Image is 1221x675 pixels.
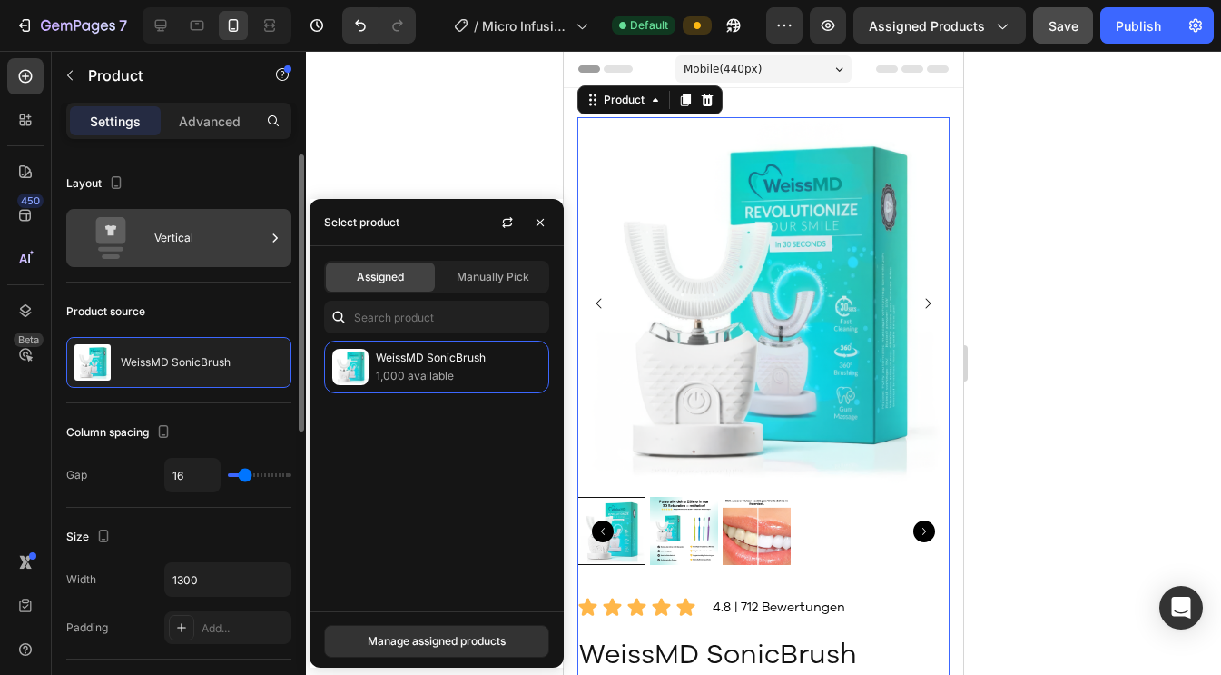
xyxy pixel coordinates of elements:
[342,7,416,44] div: Undo/Redo
[564,51,963,675] iframe: Design area
[119,15,127,36] p: 7
[90,112,141,131] p: Settings
[66,421,174,445] div: Column spacing
[74,344,111,381] img: product feature img
[17,194,44,208] div: 450
[1049,18,1078,34] span: Save
[121,356,231,369] p: WeissMD SonicBrush
[66,303,145,320] div: Product source
[179,112,241,131] p: Advanced
[14,333,44,347] div: Beta
[376,367,541,385] p: 1,000 available
[368,633,506,650] div: Manage assigned products
[357,269,404,285] span: Assigned
[474,16,478,35] span: /
[154,217,265,259] div: Vertical
[66,571,96,588] div: Width
[853,7,1026,44] button: Assigned Products
[66,172,127,196] div: Layout
[1033,7,1093,44] button: Save
[66,620,108,636] div: Padding
[332,349,369,385] img: collections
[630,17,668,34] span: Default
[869,16,985,35] span: Assigned Products
[376,349,541,367] p: WeissMD SonicBrush
[1100,7,1177,44] button: Publish
[66,525,114,550] div: Size
[165,459,220,491] input: Auto
[324,214,399,231] div: Select product
[324,625,549,658] button: Manage assigned products
[202,620,287,637] div: Add...
[324,301,549,333] input: Search in Settings & Advanced
[1116,16,1161,35] div: Publish
[1159,586,1203,630] div: Open Intercom Messenger
[165,563,290,596] input: Auto
[88,65,242,86] p: Product
[7,7,135,44] button: 7
[482,16,568,35] span: Micro Infusion Patches Copy
[66,467,87,483] div: Gap
[457,269,529,285] span: Manually Pick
